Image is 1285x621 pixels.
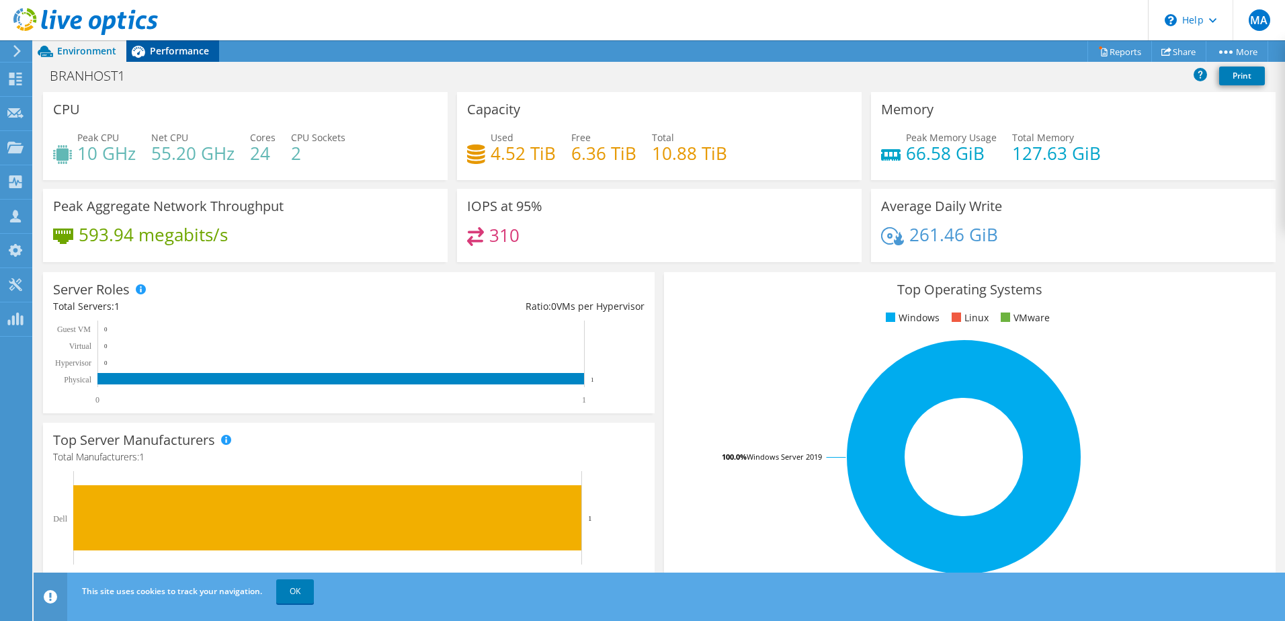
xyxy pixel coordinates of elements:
[53,199,284,214] h3: Peak Aggregate Network Throughput
[881,199,1002,214] h3: Average Daily Write
[57,44,116,57] span: Environment
[291,146,345,161] h4: 2
[55,358,91,368] text: Hypervisor
[69,341,92,351] text: Virtual
[467,199,542,214] h3: IOPS at 95%
[489,228,520,243] h4: 310
[1219,67,1265,85] a: Print
[53,299,349,314] div: Total Servers:
[276,579,314,604] a: OK
[53,433,215,448] h3: Top Server Manufacturers
[551,300,556,313] span: 0
[44,69,146,83] h1: BRANHOST1
[571,146,636,161] h4: 6.36 TiB
[1206,41,1268,62] a: More
[53,514,67,524] text: Dell
[114,300,120,313] span: 1
[53,450,645,464] h4: Total Manufacturers:
[291,131,345,144] span: CPU Sockets
[1087,41,1152,62] a: Reports
[151,131,188,144] span: Net CPU
[1249,9,1270,31] span: MA
[250,131,276,144] span: Cores
[591,376,594,383] text: 1
[95,395,99,405] text: 0
[53,282,130,297] h3: Server Roles
[652,146,727,161] h4: 10.88 TiB
[77,146,136,161] h4: 10 GHz
[104,343,108,349] text: 0
[1012,146,1101,161] h4: 127.63 GiB
[104,360,108,366] text: 0
[906,146,997,161] h4: 66.58 GiB
[82,585,262,597] span: This site uses cookies to track your navigation.
[906,131,997,144] span: Peak Memory Usage
[1012,131,1074,144] span: Total Memory
[882,310,940,325] li: Windows
[57,325,91,334] text: Guest VM
[1151,41,1206,62] a: Share
[674,282,1266,297] h3: Top Operating Systems
[588,514,592,522] text: 1
[491,146,556,161] h4: 4.52 TiB
[582,395,586,405] text: 1
[250,146,276,161] h4: 24
[1165,14,1177,26] svg: \n
[652,131,674,144] span: Total
[64,375,91,384] text: Physical
[571,131,591,144] span: Free
[997,310,1050,325] li: VMware
[491,131,513,144] span: Used
[104,326,108,333] text: 0
[139,450,144,463] span: 1
[881,102,934,117] h3: Memory
[909,227,998,242] h4: 261.46 GiB
[722,452,747,462] tspan: 100.0%
[747,452,822,462] tspan: Windows Server 2019
[349,299,645,314] div: Ratio: VMs per Hypervisor
[948,310,989,325] li: Linux
[53,102,80,117] h3: CPU
[77,131,119,144] span: Peak CPU
[467,102,520,117] h3: Capacity
[150,44,209,57] span: Performance
[79,227,228,242] h4: 593.94 megabits/s
[151,146,235,161] h4: 55.20 GHz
